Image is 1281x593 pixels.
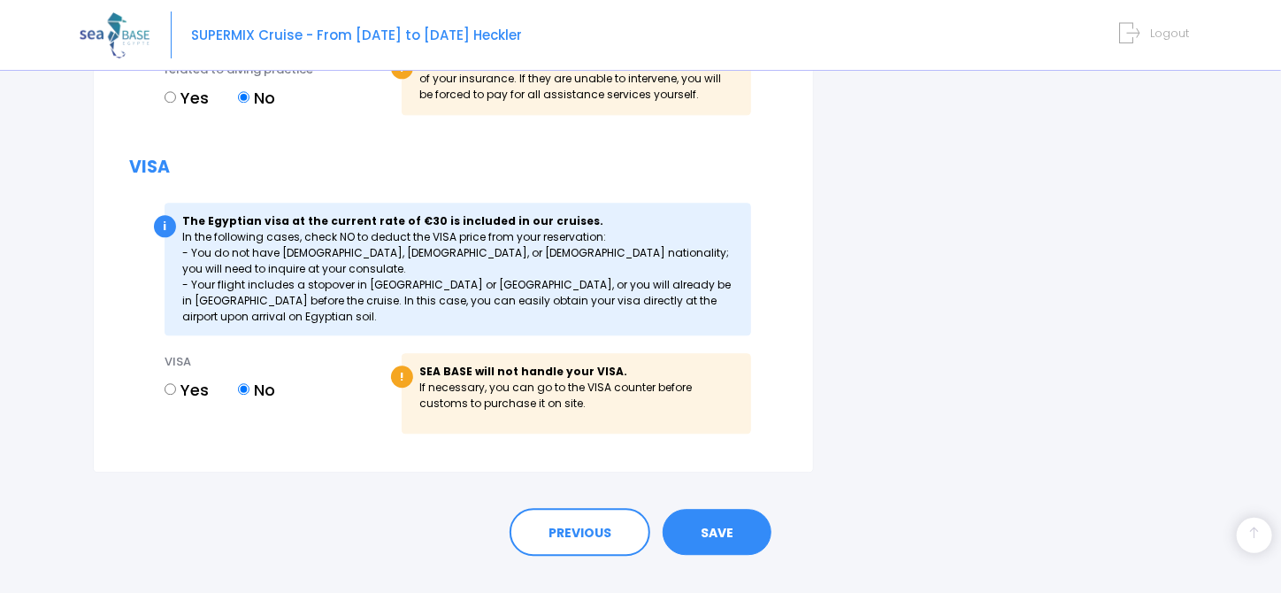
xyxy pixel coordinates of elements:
[183,229,607,244] font: In the following cases, check NO to deduct the VISA price from your reservation:
[180,87,209,109] font: Yes
[1150,25,1189,42] font: Logout
[165,383,176,395] input: Yes
[548,523,611,541] font: PREVIOUS
[510,508,650,556] a: PREVIOUS
[183,245,730,276] font: - You do not have [DEMOGRAPHIC_DATA], [DEMOGRAPHIC_DATA], or [DEMOGRAPHIC_DATA] nationality; you ...
[129,155,170,179] font: VISA
[191,26,522,44] font: SUPERMIX Cruise - From [DATE] to [DATE] Heckler
[400,368,403,385] font: !
[183,277,732,324] font: - Your flight includes a stopover in [GEOGRAPHIC_DATA] or [GEOGRAPHIC_DATA], or you will already ...
[238,91,249,103] input: No
[165,353,191,370] font: VISA
[164,218,167,235] font: i
[419,364,627,379] font: SEA BASE will not handle your VISA.
[419,55,733,102] font: We advise you to carefully check the coverage conditions of your insurance. If they are unable to...
[180,379,209,401] font: Yes
[400,59,403,76] font: !
[183,213,604,228] font: The Egyptian visa at the current rate of €30 is included in our cruises.
[419,380,692,411] font: If necessary, you can go to the VISA counter before customs to purchase it on site.
[165,91,176,103] input: Yes
[238,383,249,395] input: No
[254,379,275,401] font: No
[254,87,275,109] font: No
[701,523,733,541] font: SAVE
